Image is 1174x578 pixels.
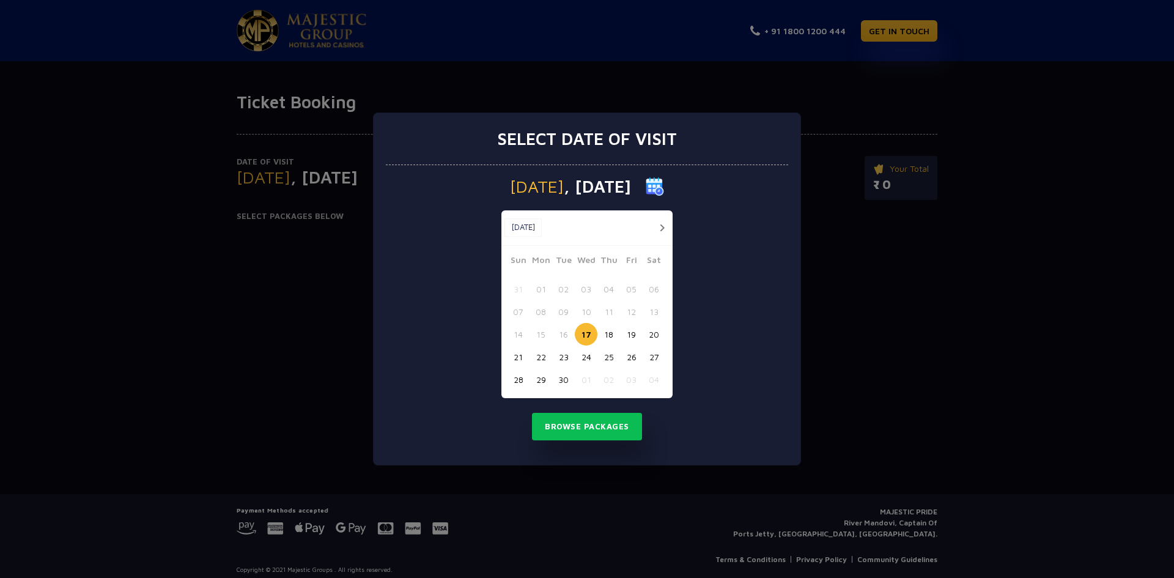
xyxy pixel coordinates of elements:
button: 12 [620,300,643,323]
button: [DATE] [504,218,542,237]
button: 22 [530,346,552,368]
button: 09 [552,300,575,323]
button: 25 [597,346,620,368]
button: 11 [597,300,620,323]
span: Sat [643,253,665,270]
button: 04 [643,368,665,391]
button: 23 [552,346,575,368]
button: 20 [643,323,665,346]
img: calender icon [646,177,664,196]
button: 16 [552,323,575,346]
button: 02 [552,278,575,300]
button: 31 [507,278,530,300]
button: 24 [575,346,597,368]
span: [DATE] [510,178,564,195]
button: 04 [597,278,620,300]
button: 03 [620,368,643,391]
button: 01 [530,278,552,300]
button: 07 [507,300,530,323]
button: 13 [643,300,665,323]
button: 15 [530,323,552,346]
span: Fri [620,253,643,270]
button: 17 [575,323,597,346]
button: 19 [620,323,643,346]
span: Thu [597,253,620,270]
button: 29 [530,368,552,391]
button: 27 [643,346,665,368]
button: 28 [507,368,530,391]
span: Mon [530,253,552,270]
span: Sun [507,253,530,270]
span: Tue [552,253,575,270]
span: Wed [575,253,597,270]
button: 05 [620,278,643,300]
button: 30 [552,368,575,391]
button: 01 [575,368,597,391]
button: 18 [597,323,620,346]
span: , [DATE] [564,178,631,195]
button: 02 [597,368,620,391]
button: 26 [620,346,643,368]
button: 03 [575,278,597,300]
h3: Select date of visit [497,128,677,149]
button: 06 [643,278,665,300]
button: 21 [507,346,530,368]
button: 14 [507,323,530,346]
button: 10 [575,300,597,323]
button: Browse Packages [532,413,642,441]
button: 08 [530,300,552,323]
